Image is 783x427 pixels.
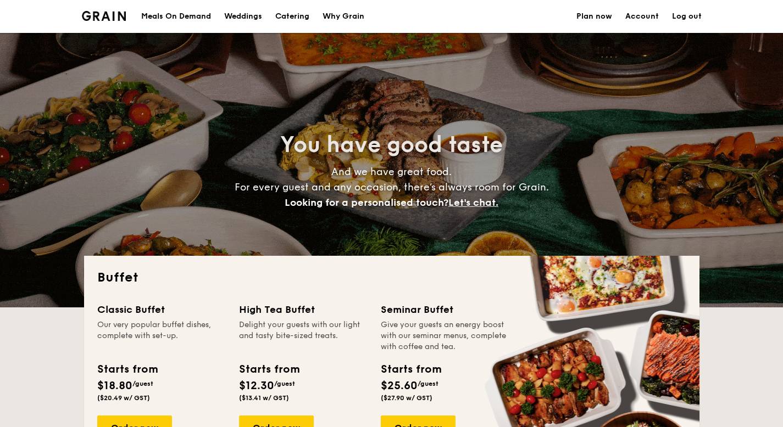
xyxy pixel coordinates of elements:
[82,11,126,21] img: Grain
[381,302,509,317] div: Seminar Buffet
[239,302,368,317] div: High Tea Buffet
[97,394,150,402] span: ($20.49 w/ GST)
[381,361,441,378] div: Starts from
[239,394,289,402] span: ($13.41 w/ GST)
[239,319,368,352] div: Delight your guests with our light and tasty bite-sized treats.
[418,380,438,387] span: /guest
[97,319,226,352] div: Our very popular buffet dishes, complete with set-up.
[448,196,498,209] span: Let's chat.
[235,166,549,209] span: And we have great food. For every guest and any occasion, there’s always room for Grain.
[274,380,295,387] span: /guest
[97,379,132,392] span: $18.80
[97,302,226,317] div: Classic Buffet
[239,379,274,392] span: $12.30
[285,196,448,209] span: Looking for a personalised touch?
[82,11,126,21] a: Logotype
[97,361,157,378] div: Starts from
[381,394,432,402] span: ($27.90 w/ GST)
[280,132,503,158] span: You have good taste
[381,379,418,392] span: $25.60
[381,319,509,352] div: Give your guests an energy boost with our seminar menus, complete with coffee and tea.
[97,269,686,286] h2: Buffet
[239,361,299,378] div: Starts from
[132,380,153,387] span: /guest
